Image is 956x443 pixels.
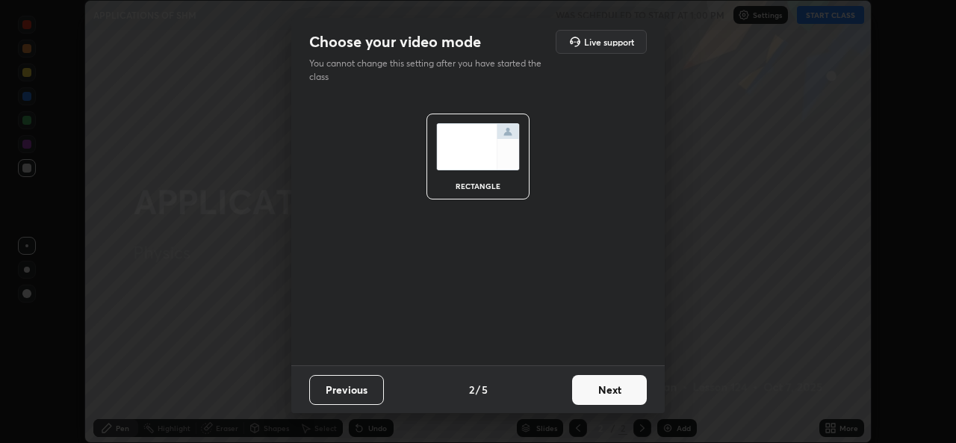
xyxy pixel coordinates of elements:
[309,375,384,405] button: Previous
[309,32,481,52] h2: Choose your video mode
[584,37,634,46] h5: Live support
[476,382,480,397] h4: /
[436,123,520,170] img: normalScreenIcon.ae25ed63.svg
[482,382,488,397] h4: 5
[448,182,508,190] div: rectangle
[572,375,647,405] button: Next
[469,382,474,397] h4: 2
[309,57,551,84] p: You cannot change this setting after you have started the class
